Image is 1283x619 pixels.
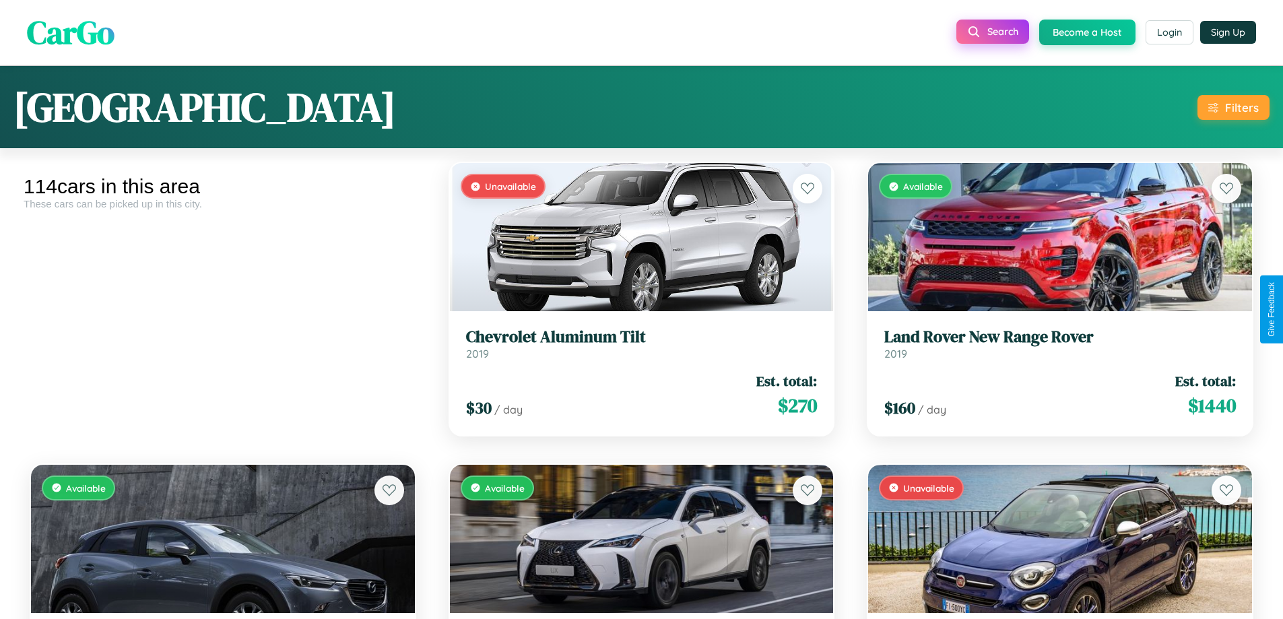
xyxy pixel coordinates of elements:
[884,327,1236,360] a: Land Rover New Range Rover2019
[884,347,907,360] span: 2019
[1188,392,1236,419] span: $ 1440
[1175,371,1236,391] span: Est. total:
[918,403,946,416] span: / day
[1039,20,1136,45] button: Become a Host
[466,327,818,347] h3: Chevrolet Aluminum Tilt
[884,327,1236,347] h3: Land Rover New Range Rover
[1200,21,1256,44] button: Sign Up
[466,327,818,360] a: Chevrolet Aluminum Tilt2019
[485,482,525,494] span: Available
[1197,95,1270,120] button: Filters
[987,26,1018,38] span: Search
[466,347,489,360] span: 2019
[66,482,106,494] span: Available
[466,397,492,419] span: $ 30
[903,482,954,494] span: Unavailable
[1225,100,1259,115] div: Filters
[1146,20,1193,44] button: Login
[24,198,422,209] div: These cars can be picked up in this city.
[756,371,817,391] span: Est. total:
[884,397,915,419] span: $ 160
[485,181,536,192] span: Unavailable
[27,10,114,55] span: CarGo
[956,20,1029,44] button: Search
[13,79,396,135] h1: [GEOGRAPHIC_DATA]
[24,175,422,198] div: 114 cars in this area
[494,403,523,416] span: / day
[778,392,817,419] span: $ 270
[1267,282,1276,337] div: Give Feedback
[903,181,943,192] span: Available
